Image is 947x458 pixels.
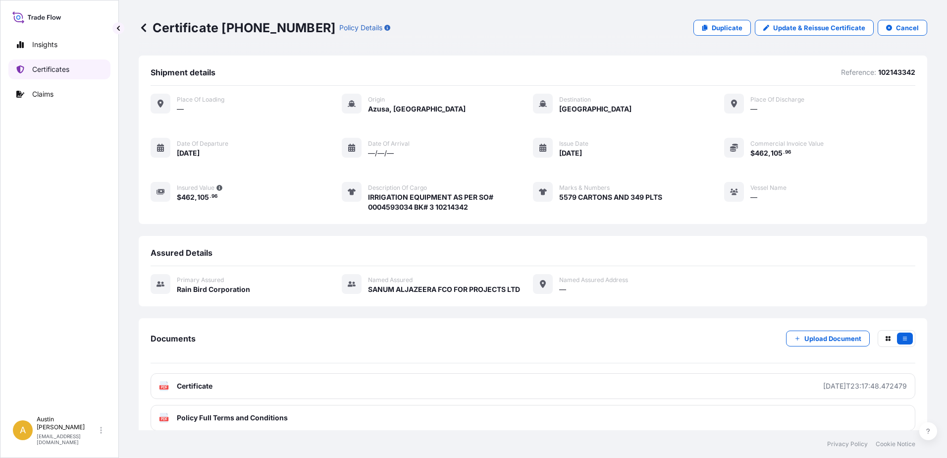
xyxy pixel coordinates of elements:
text: PDF [161,386,167,389]
button: Cancel [878,20,927,36]
span: 5579 CARTONS AND 349 PLTS [559,192,662,202]
span: , [768,150,771,157]
span: Place of discharge [750,96,804,104]
span: $ [750,150,755,157]
a: Duplicate [693,20,751,36]
span: IRRIGATION EQUIPMENT AS PER SO# 0004593034 BK# 3 10214342 [368,192,533,212]
p: Claims [32,89,53,99]
a: Privacy Policy [827,440,868,448]
p: Cancel [896,23,919,33]
span: , [195,194,197,201]
text: PDF [161,417,167,421]
span: Certificate [177,381,212,391]
a: Claims [8,84,110,104]
p: Duplicate [712,23,742,33]
span: . [783,151,785,154]
span: Marks & Numbers [559,184,610,192]
span: 105 [771,150,783,157]
span: A [20,425,26,435]
span: [GEOGRAPHIC_DATA] [559,104,631,114]
span: Shipment details [151,67,215,77]
a: Certificates [8,59,110,79]
span: Documents [151,334,196,343]
span: Date of arrival [368,140,410,148]
span: 96 [211,195,217,198]
span: Issue Date [559,140,588,148]
span: Commercial Invoice Value [750,140,824,148]
p: Certificates [32,64,69,74]
a: Insights [8,35,110,55]
span: Place of Loading [177,96,224,104]
p: Reference: [841,67,876,77]
a: PDFPolicy Full Terms and Conditions [151,405,915,431]
span: — [750,104,757,114]
p: Update & Reissue Certificate [773,23,865,33]
span: — [750,192,757,202]
span: 462 [755,150,768,157]
span: SANUM ALJAZEERA FCO FOR PROJECTS LTD [368,285,520,294]
span: Insured Value [177,184,214,192]
span: Destination [559,96,591,104]
p: Policy Details [339,23,382,33]
span: $ [177,194,181,201]
span: — [559,285,566,294]
span: Date of departure [177,140,228,148]
div: [DATE]T23:17:48.472479 [823,381,907,391]
span: [DATE] [177,148,200,158]
p: 102143342 [878,67,915,77]
a: Update & Reissue Certificate [755,20,874,36]
span: Rain Bird Corporation [177,285,250,294]
a: PDFCertificate[DATE]T23:17:48.472479 [151,373,915,399]
p: Certificate [PHONE_NUMBER] [139,20,335,36]
span: —/—/— [368,148,394,158]
span: 105 [197,194,209,201]
span: Named Assured Address [559,276,628,284]
p: Upload Document [804,334,861,343]
a: Cookie Notice [876,440,915,448]
span: Assured Details [151,248,212,258]
span: Policy Full Terms and Conditions [177,413,288,423]
span: 96 [785,151,791,154]
button: Upload Document [786,331,870,346]
span: Primary assured [177,276,224,284]
p: [EMAIL_ADDRESS][DOMAIN_NAME] [37,433,98,445]
span: Vessel Name [750,184,787,192]
span: Description of cargo [368,184,427,192]
p: Austin [PERSON_NAME] [37,415,98,431]
span: — [177,104,184,114]
span: Origin [368,96,385,104]
span: . [210,195,211,198]
span: 462 [181,194,195,201]
span: Azusa, [GEOGRAPHIC_DATA] [368,104,466,114]
span: [DATE] [559,148,582,158]
p: Insights [32,40,57,50]
span: Named Assured [368,276,413,284]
